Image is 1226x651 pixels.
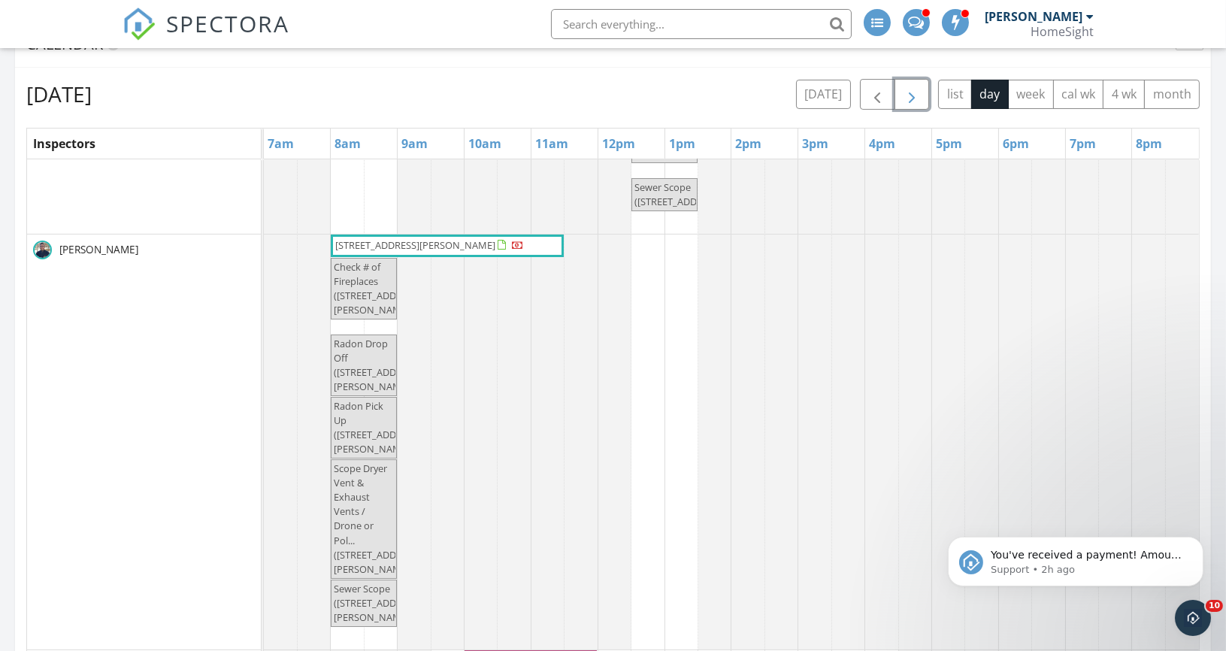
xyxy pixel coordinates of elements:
[865,132,899,156] a: 4pm
[925,505,1226,610] iframe: Intercom notifications message
[971,80,1009,109] button: day
[938,80,972,109] button: list
[65,58,259,71] p: Message from Support, sent 2h ago
[33,135,95,152] span: Inspectors
[1053,80,1104,109] button: cal wk
[1175,600,1211,636] iframe: Intercom live chat
[56,242,141,257] span: [PERSON_NAME]
[985,9,1082,24] div: [PERSON_NAME]
[26,79,92,109] h2: [DATE]
[334,399,421,456] span: Radon Pick Up ([STREET_ADDRESS][PERSON_NAME])
[895,79,930,110] button: Next day
[731,132,765,156] a: 2pm
[634,180,725,208] span: Sewer Scope ([STREET_ADDRESS])
[796,80,851,109] button: [DATE]
[65,44,259,220] span: You've received a payment! Amount $1159.00 Fee $0.00 Net $1159.00 Transaction # pi_3SCOqAK7snlDGp...
[33,241,52,259] img: 94e47085ae194573a1e74f9797307ece.jpeg
[1066,132,1100,156] a: 7pm
[398,132,431,156] a: 9am
[465,132,505,156] a: 10am
[531,132,572,156] a: 11am
[1031,24,1094,39] div: HomeSight
[1132,132,1166,156] a: 8pm
[166,8,289,39] span: SPECTORA
[860,79,895,110] button: Previous day
[1144,80,1200,109] button: month
[123,8,156,41] img: The Best Home Inspection Software - Spectora
[598,132,639,156] a: 12pm
[999,132,1033,156] a: 6pm
[798,132,832,156] a: 3pm
[334,582,421,624] span: Sewer Scope ([STREET_ADDRESS][PERSON_NAME])
[1206,600,1223,612] span: 10
[123,20,289,52] a: SPECTORA
[334,337,421,394] span: Radon Drop Off ([STREET_ADDRESS][PERSON_NAME])
[334,260,421,317] span: Check # of Fireplaces ([STREET_ADDRESS][PERSON_NAME])
[665,132,699,156] a: 1pm
[264,132,298,156] a: 7am
[551,9,852,39] input: Search everything...
[1103,80,1145,109] button: 4 wk
[1008,80,1054,109] button: week
[334,462,421,576] span: Scope Dryer Vent & Exhaust Vents / Drone or Pol... ([STREET_ADDRESS][PERSON_NAME])
[335,238,495,252] span: [STREET_ADDRESS][PERSON_NAME]
[331,132,365,156] a: 8am
[932,132,966,156] a: 5pm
